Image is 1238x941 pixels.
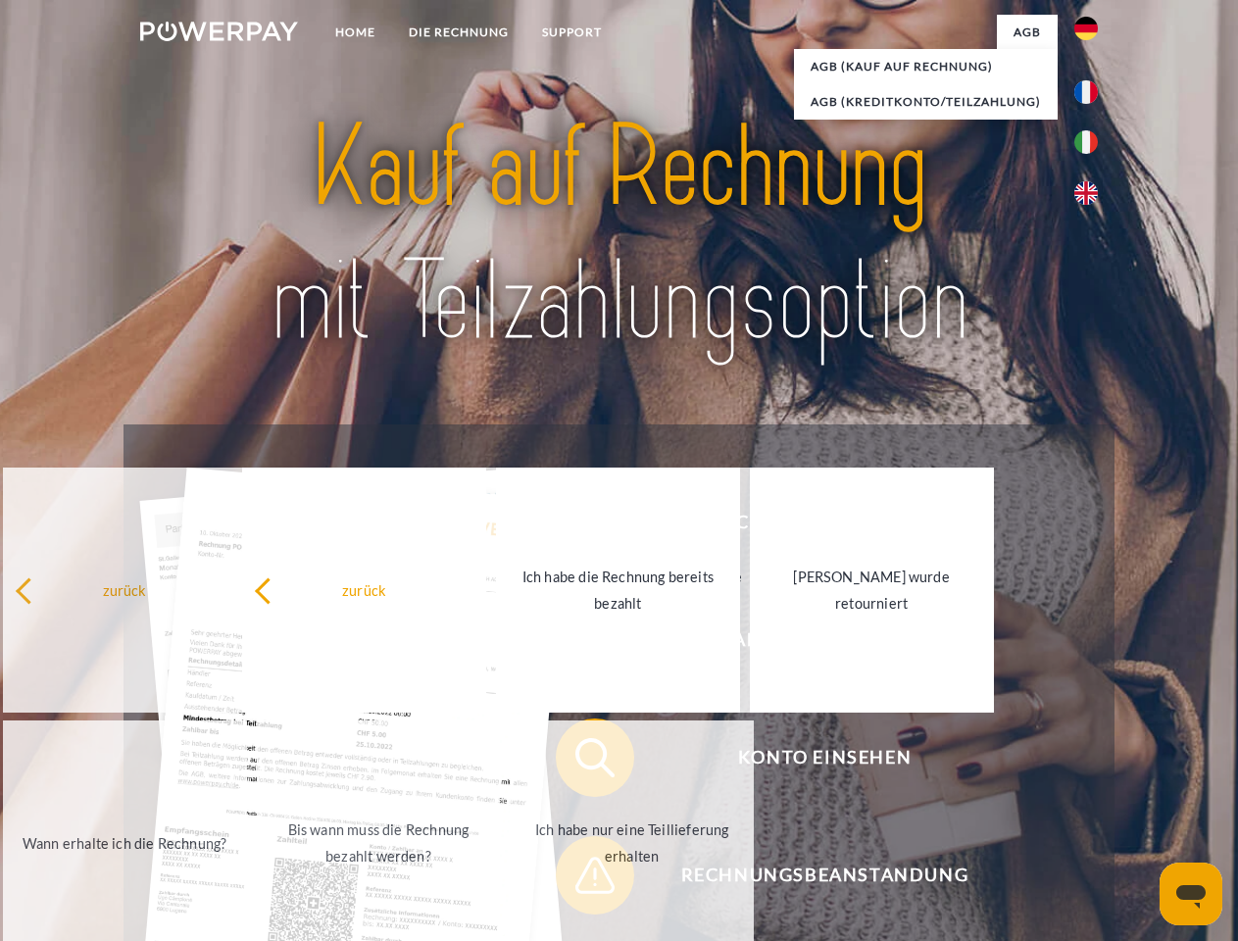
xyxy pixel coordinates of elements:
[794,49,1058,84] a: AGB (Kauf auf Rechnung)
[997,15,1058,50] a: agb
[187,94,1051,375] img: title-powerpay_de.svg
[319,15,392,50] a: Home
[1074,130,1098,154] img: it
[794,84,1058,120] a: AGB (Kreditkonto/Teilzahlung)
[521,817,742,869] div: Ich habe nur eine Teillieferung erhalten
[15,576,235,603] div: zurück
[584,836,1065,915] span: Rechnungsbeanstandung
[140,22,298,41] img: logo-powerpay-white.svg
[1074,80,1098,104] img: fr
[762,564,982,617] div: [PERSON_NAME] wurde retourniert
[1160,863,1222,925] iframe: Schaltfläche zum Öffnen des Messaging-Fensters
[556,836,1065,915] button: Rechnungsbeanstandung
[556,718,1065,797] button: Konto einsehen
[269,817,489,869] div: Bis wann muss die Rechnung bezahlt werden?
[392,15,525,50] a: DIE RECHNUNG
[15,829,235,856] div: Wann erhalte ich die Rechnung?
[525,15,619,50] a: SUPPORT
[584,718,1065,797] span: Konto einsehen
[508,564,728,617] div: Ich habe die Rechnung bereits bezahlt
[1074,17,1098,40] img: de
[254,576,474,603] div: zurück
[1074,181,1098,205] img: en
